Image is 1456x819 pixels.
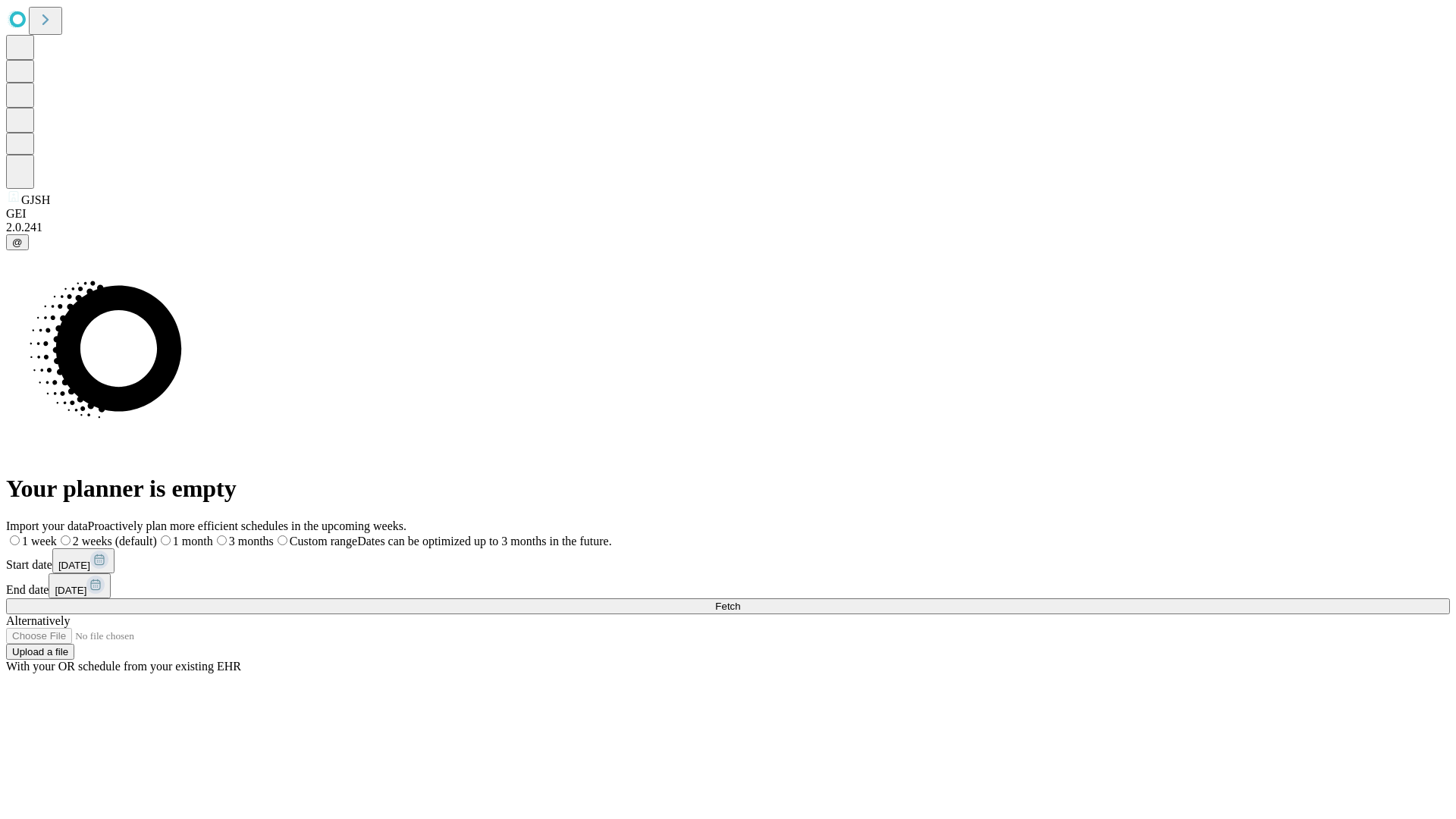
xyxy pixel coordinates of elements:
span: 2 weeks (default) [73,535,157,548]
span: 1 month [173,535,213,548]
h1: Your planner is empty [6,475,1450,503]
span: With your OR schedule from your existing EHR [6,660,241,673]
span: Dates can be optimized up to 3 months in the future. [357,535,611,548]
span: Alternatively [6,614,70,627]
input: 1 month [161,535,171,545]
span: Import your data [6,519,88,532]
button: Upload a file [6,644,74,660]
button: [DATE] [52,548,115,573]
span: 1 week [22,535,57,548]
span: Proactively plan more efficient schedules in the upcoming weeks. [88,519,406,532]
span: 3 months [229,535,274,548]
span: [DATE] [55,585,86,596]
div: End date [6,573,1450,598]
input: Custom rangeDates can be optimized up to 3 months in the future. [278,535,287,545]
input: 1 week [10,535,20,545]
button: Fetch [6,598,1450,614]
button: @ [6,234,29,250]
span: @ [12,237,23,248]
input: 2 weeks (default) [61,535,71,545]
div: 2.0.241 [6,221,1450,234]
button: [DATE] [49,573,111,598]
input: 3 months [217,535,227,545]
span: GJSH [21,193,50,206]
span: [DATE] [58,560,90,571]
span: Fetch [715,601,740,612]
span: Custom range [290,535,357,548]
div: Start date [6,548,1450,573]
div: GEI [6,207,1450,221]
